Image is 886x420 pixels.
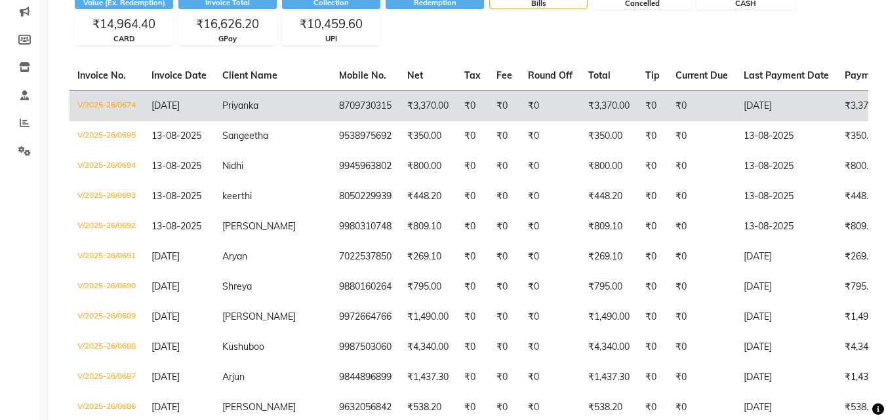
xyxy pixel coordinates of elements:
td: ₹0 [489,181,520,212]
span: 13-08-2025 [151,220,201,232]
span: Fee [496,69,512,81]
td: V/2025-26/0693 [70,181,144,212]
td: ₹0 [637,90,668,121]
td: 9980310748 [331,212,399,242]
td: ₹0 [520,212,580,242]
td: V/2025-26/0689 [70,302,144,332]
td: ₹0 [456,272,489,302]
td: ₹0 [520,121,580,151]
div: ₹14,964.40 [75,15,172,33]
div: ₹10,459.60 [283,15,380,33]
td: ₹3,370.00 [580,90,637,121]
td: ₹4,340.00 [580,332,637,362]
td: ₹795.00 [580,272,637,302]
span: Invoice No. [77,69,126,81]
td: ₹0 [637,212,668,242]
td: ₹0 [456,181,489,212]
td: 7022537850 [331,242,399,272]
td: ₹0 [520,181,580,212]
td: ₹350.00 [580,121,637,151]
td: ₹0 [520,302,580,332]
td: ₹0 [456,362,489,392]
td: ₹800.00 [580,151,637,181]
td: [DATE] [736,272,837,302]
td: ₹4,340.00 [399,332,456,362]
td: ₹0 [489,90,520,121]
div: CARD [75,33,172,45]
td: ₹0 [637,362,668,392]
span: 13-08-2025 [151,160,201,172]
span: [DATE] [151,250,180,262]
td: ₹0 [520,332,580,362]
td: 9987503060 [331,332,399,362]
div: GPay [179,33,276,45]
td: ₹0 [668,272,736,302]
span: [DATE] [151,280,180,292]
td: [DATE] [736,332,837,362]
span: Current Due [675,69,728,81]
td: ₹0 [668,302,736,332]
td: ₹0 [637,272,668,302]
td: V/2025-26/0695 [70,121,144,151]
td: ₹448.20 [580,181,637,212]
td: [DATE] [736,302,837,332]
td: ₹795.00 [399,272,456,302]
td: 13-08-2025 [736,181,837,212]
td: 9844896899 [331,362,399,392]
td: ₹0 [637,151,668,181]
td: ₹0 [489,302,520,332]
span: 13-08-2025 [151,130,201,142]
td: ₹0 [456,332,489,362]
td: ₹0 [520,362,580,392]
td: V/2025-26/0674 [70,90,144,121]
span: Tip [645,69,660,81]
span: Total [588,69,611,81]
td: 13-08-2025 [736,212,837,242]
td: ₹0 [637,181,668,212]
td: 8050229939 [331,181,399,212]
td: ₹0 [668,181,736,212]
td: 9945963802 [331,151,399,181]
td: ₹800.00 [399,151,456,181]
span: Sangeetha [222,130,268,142]
span: [DATE] [151,401,180,413]
td: ₹0 [489,212,520,242]
td: ₹1,490.00 [399,302,456,332]
td: ₹0 [489,242,520,272]
td: 8709730315 [331,90,399,121]
td: ₹0 [489,362,520,392]
span: Nidhi [222,160,243,172]
td: V/2025-26/0692 [70,212,144,242]
td: ₹1,490.00 [580,302,637,332]
td: ₹350.00 [399,121,456,151]
span: Shreya [222,280,252,292]
td: ₹3,370.00 [399,90,456,121]
td: V/2025-26/0687 [70,362,144,392]
span: [PERSON_NAME] [222,220,296,232]
td: 9538975692 [331,121,399,151]
span: Net [407,69,423,81]
td: ₹0 [668,90,736,121]
td: ₹0 [520,151,580,181]
td: ₹0 [668,332,736,362]
td: ₹0 [456,151,489,181]
span: [DATE] [151,100,180,111]
td: V/2025-26/0688 [70,332,144,362]
td: ₹0 [520,272,580,302]
span: Arjun [222,371,245,383]
td: ₹0 [489,272,520,302]
span: Priyanka [222,100,258,111]
td: ₹0 [456,212,489,242]
span: [DATE] [151,371,180,383]
span: Tax [464,69,481,81]
span: Kushuboo [222,341,264,353]
span: [PERSON_NAME] [222,311,296,322]
td: 13-08-2025 [736,121,837,151]
td: ₹448.20 [399,181,456,212]
td: ₹269.10 [580,242,637,272]
span: Aryan [222,250,247,262]
td: ₹809.10 [580,212,637,242]
td: ₹0 [637,242,668,272]
span: [DATE] [151,311,180,322]
td: ₹0 [520,242,580,272]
